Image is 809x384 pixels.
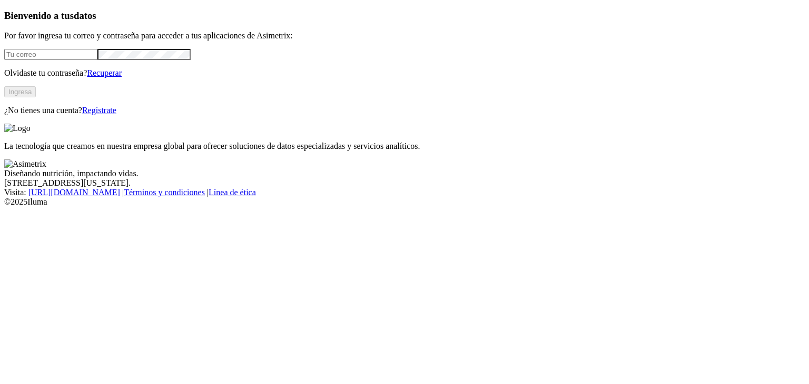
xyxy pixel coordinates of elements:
div: © 2025 Iluma [4,197,805,207]
a: Regístrate [82,106,116,115]
a: Línea de ética [209,188,256,197]
a: Recuperar [87,68,122,77]
input: Tu correo [4,49,97,60]
button: Ingresa [4,86,36,97]
a: Términos y condiciones [124,188,205,197]
p: Por favor ingresa tu correo y contraseña para acceder a tus aplicaciones de Asimetrix: [4,31,805,41]
h3: Bienvenido a tus [4,10,805,22]
div: Diseñando nutrición, impactando vidas. [4,169,805,178]
a: [URL][DOMAIN_NAME] [28,188,120,197]
div: [STREET_ADDRESS][US_STATE]. [4,178,805,188]
div: Visita : | | [4,188,805,197]
p: ¿No tienes una cuenta? [4,106,805,115]
img: Logo [4,124,31,133]
p: Olvidaste tu contraseña? [4,68,805,78]
span: datos [74,10,96,21]
p: La tecnología que creamos en nuestra empresa global para ofrecer soluciones de datos especializad... [4,142,805,151]
img: Asimetrix [4,159,46,169]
